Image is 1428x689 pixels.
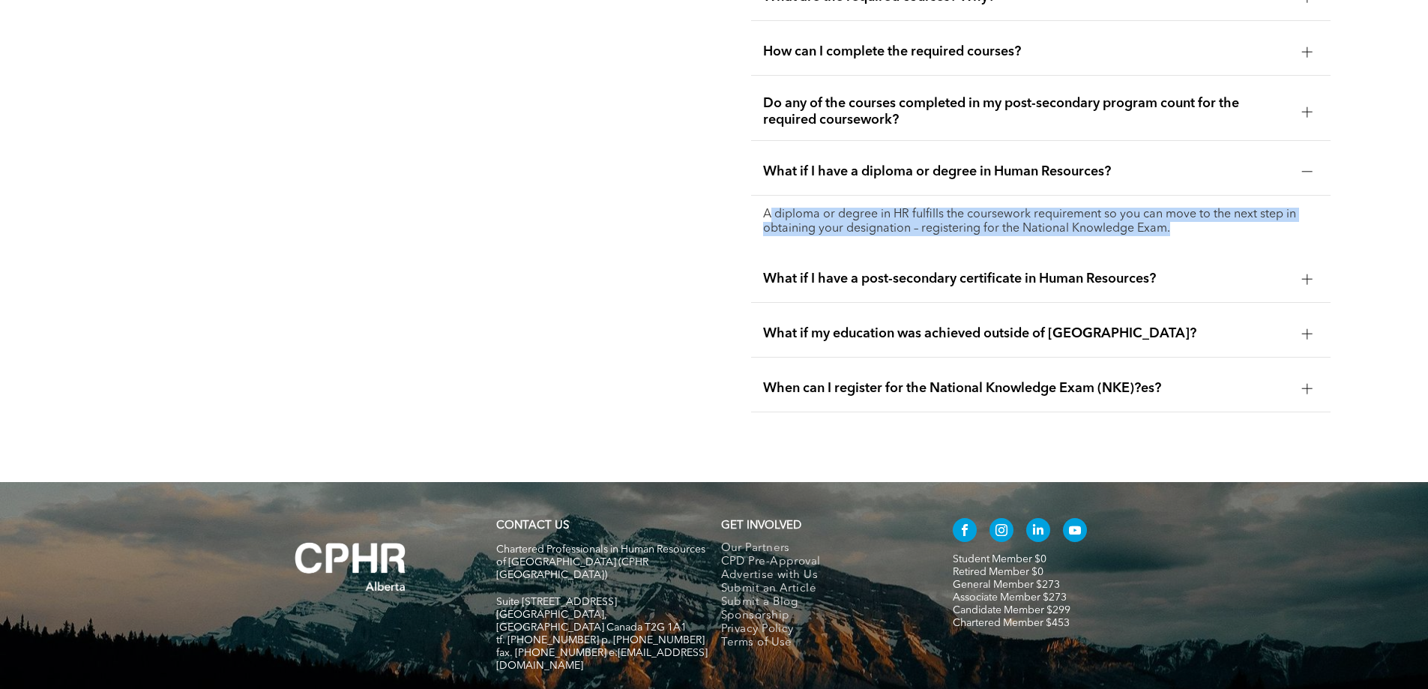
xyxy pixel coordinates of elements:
a: General Member $273 [953,580,1060,590]
a: Associate Member $273 [953,592,1067,603]
a: CPD Pre-Approval [721,556,921,569]
img: A white background with a few lines on it [265,512,437,622]
a: Student Member $0 [953,554,1046,565]
a: Retired Member $0 [953,567,1043,577]
span: [GEOGRAPHIC_DATA], [GEOGRAPHIC_DATA] Canada T2G 1A1 [496,610,687,633]
span: fax. [PHONE_NUMBER] e:[EMAIL_ADDRESS][DOMAIN_NAME] [496,648,708,671]
a: instagram [989,518,1013,546]
span: What if I have a post-secondary certificate in Human Resources? [763,271,1290,287]
a: Chartered Member $453 [953,618,1070,628]
a: Terms of Use [721,637,921,650]
a: Advertise with Us [721,569,921,583]
a: Our Partners [721,542,921,556]
span: Chartered Professionals in Human Resources of [GEOGRAPHIC_DATA] (CPHR [GEOGRAPHIC_DATA]) [496,544,705,580]
a: facebook [953,518,977,546]
a: Sponsorship [721,610,921,623]
a: Submit a Blog [721,596,921,610]
a: youtube [1063,518,1087,546]
span: Suite [STREET_ADDRESS] [496,597,617,607]
span: GET INVOLVED [721,520,801,532]
a: Candidate Member $299 [953,605,1070,616]
span: When can I register for the National Knowledge Exam (NKE)?es? [763,380,1290,397]
a: Submit an Article [721,583,921,596]
span: What if my education was achieved outside of [GEOGRAPHIC_DATA]? [763,325,1290,342]
span: Do any of the courses completed in my post-secondary program count for the required coursework? [763,95,1290,128]
a: linkedin [1026,518,1050,546]
span: tf. [PHONE_NUMBER] p. [PHONE_NUMBER] [496,635,705,646]
span: How can I complete the required courses? [763,43,1290,60]
a: CONTACT US [496,520,569,532]
span: What if I have a diploma or degree in Human Resources? [763,163,1290,180]
p: A diploma or degree in HR fulfills the coursework requirement so you can move to the next step in... [763,208,1319,236]
a: Privacy Policy [721,623,921,637]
